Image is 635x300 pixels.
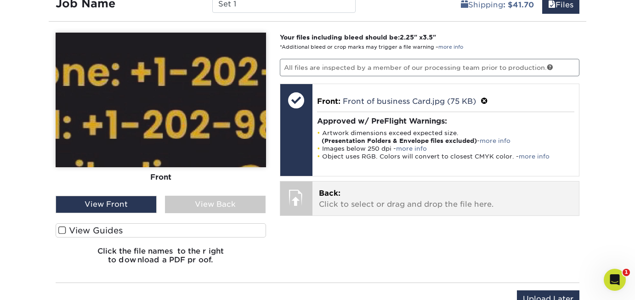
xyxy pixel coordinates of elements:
[317,97,340,106] span: Front:
[317,153,575,160] li: Object uses RGB. Colors will convert to closest CMYK color. -
[317,129,575,145] li: Artwork dimensions exceed expected size. -
[519,153,550,160] a: more info
[56,167,266,187] div: Front
[423,34,433,41] span: 3.5
[56,223,266,238] label: View Guides
[461,0,468,9] span: shipping
[438,44,463,50] a: more info
[280,34,436,41] strong: Your files including bleed should be: " x "
[623,269,630,276] span: 1
[319,188,573,210] p: Click to select or drag and drop the file here.
[400,34,414,41] span: 2.25
[280,59,580,76] p: All files are inspected by a member of our processing team prior to production.
[56,247,266,272] h6: Click the file names to the right to download a PDF proof.
[280,44,463,50] small: *Additional bleed or crop marks may trigger a file warning –
[604,269,626,291] iframe: Intercom live chat
[503,0,534,9] b: : $41.70
[480,137,510,144] a: more info
[165,196,266,213] div: View Back
[317,145,575,153] li: Images below 250 dpi -
[317,117,575,125] h4: Approved w/ PreFlight Warnings:
[56,196,157,213] div: View Front
[396,145,427,152] a: more info
[548,0,556,9] span: files
[343,97,476,106] a: Front of business Card.jpg (75 KB)
[319,189,340,198] span: Back:
[322,137,477,144] strong: (Presentation Folders & Envelope files excluded)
